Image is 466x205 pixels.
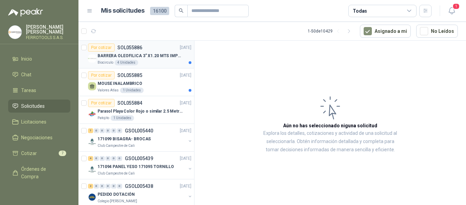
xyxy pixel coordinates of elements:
[88,182,193,204] a: 2 0 0 0 0 0 GSOL005438[DATE] Company LogoPEDIDO DOTACIÓNColegio [PERSON_NAME]
[8,84,70,97] a: Tareas
[446,5,458,17] button: 1
[111,128,116,133] div: 0
[111,156,116,161] div: 0
[98,88,119,93] p: Valores Atlas
[111,184,116,189] div: 0
[8,147,70,160] a: Cotizar7
[88,99,115,107] div: Por cotizar
[125,128,153,133] p: GSOL005440
[180,72,191,79] p: [DATE]
[120,88,144,93] div: 1 Unidades
[180,155,191,162] p: [DATE]
[21,118,46,126] span: Licitaciones
[283,122,377,129] h3: Aún no has seleccionado niguna solicitud
[8,52,70,65] a: Inicio
[98,143,135,149] p: Club Campestre de Cali
[117,156,122,161] div: 0
[117,101,142,105] p: SOL055884
[88,156,93,161] div: 4
[94,128,99,133] div: 0
[21,134,53,141] span: Negociaciones
[78,41,194,68] a: Por cotizarSOL055886[DATE] Company LogoBARRERA OLEOFILICA 3" X1.20 MTS IMPORTADOBiocirculo4 Unidades
[150,7,169,15] span: 16100
[117,73,142,78] p: SOL055885
[98,115,109,121] p: Patojito
[111,115,134,121] div: 1 Unidades
[88,54,96,63] img: Company Logo
[8,131,70,144] a: Negociaciones
[8,68,70,81] a: Chat
[78,68,194,96] a: Por cotizarSOL055885[DATE] MOUSE INALAMBRICOValores Atlas1 Unidades
[180,44,191,51] p: [DATE]
[98,164,174,170] p: 171094 PANEL YESO 171095 TORNILLO
[78,96,194,124] a: Por cotizarSOL055884[DATE] Company LogoParasol Playa Color Rojo o similar 2.5 Metros Uv+50Patojit...
[9,26,21,39] img: Company Logo
[125,156,153,161] p: GSOL005439
[94,184,99,189] div: 0
[263,129,398,154] p: Explora los detalles, cotizaciones y actividad de una solicitud al seleccionarla. Obtén informaci...
[88,154,193,176] a: 4 0 0 0 0 0 GSOL005439[DATE] Company Logo171094 PANEL YESO 171095 TORNILLOClub Campestre de Cali
[8,186,70,199] a: Remisiones
[88,138,96,146] img: Company Logo
[8,100,70,113] a: Solicitudes
[8,115,70,128] a: Licitaciones
[98,60,113,65] p: Biocirculo
[98,191,135,198] p: PEDIDO DOTACIÓN
[416,25,458,38] button: No Leídos
[98,136,151,142] p: 171099 BISAGRA- BROCAS
[21,55,32,63] span: Inicio
[180,128,191,134] p: [DATE]
[21,165,64,180] span: Órdenes de Compra
[100,184,105,189] div: 0
[100,156,105,161] div: 0
[105,184,111,189] div: 0
[125,184,153,189] p: GSOL005438
[88,193,96,201] img: Company Logo
[105,128,111,133] div: 0
[21,150,37,157] span: Cotizar
[100,128,105,133] div: 0
[452,3,460,10] span: 1
[360,25,411,38] button: Asignado a mi
[88,127,193,149] a: 7 0 0 0 0 0 GSOL005440[DATE] Company Logo171099 BISAGRA- BROCASClub Campestre de Cali
[180,183,191,190] p: [DATE]
[21,71,31,78] span: Chat
[117,45,142,50] p: SOL055886
[115,60,138,65] div: 4 Unidades
[88,165,96,174] img: Company Logo
[353,7,367,15] div: Todas
[179,8,184,13] span: search
[26,25,70,34] p: [PERSON_NAME] [PERSON_NAME]
[98,53,183,59] p: BARRERA OLEOFILICA 3" X1.20 MTS IMPORTADO
[88,110,96,118] img: Company Logo
[117,184,122,189] div: 0
[8,8,43,16] img: Logo peakr
[88,71,115,79] div: Por cotizar
[8,163,70,183] a: Órdenes de Compra
[180,100,191,106] p: [DATE]
[98,80,142,87] p: MOUSE INALAMBRICO
[59,151,66,156] span: 7
[26,36,70,40] p: FERROTOOLS S.A.S.
[21,102,45,110] span: Solicitudes
[88,128,93,133] div: 7
[21,87,36,94] span: Tareas
[98,108,183,115] p: Parasol Playa Color Rojo o similar 2.5 Metros Uv+50
[105,156,111,161] div: 0
[88,43,115,52] div: Por cotizar
[308,26,354,37] div: 1 - 50 de 10429
[117,128,122,133] div: 0
[88,184,93,189] div: 2
[94,156,99,161] div: 0
[98,198,137,204] p: Colegio [PERSON_NAME]
[98,171,135,176] p: Club Campestre de Cali
[101,6,145,16] h1: Mis solicitudes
